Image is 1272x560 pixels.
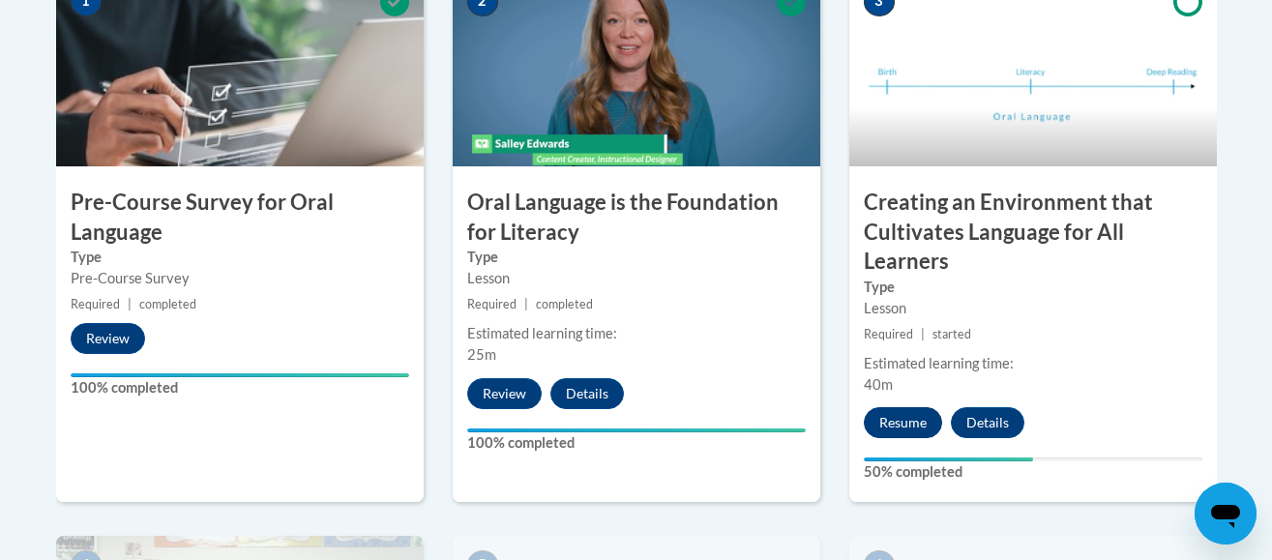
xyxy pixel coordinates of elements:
[864,298,1202,319] div: Lesson
[71,323,145,354] button: Review
[864,327,913,341] span: Required
[550,378,624,409] button: Details
[467,346,496,363] span: 25m
[951,407,1024,438] button: Details
[932,327,971,341] span: started
[128,297,132,311] span: |
[864,277,1202,298] label: Type
[56,188,424,248] h3: Pre-Course Survey for Oral Language
[864,376,893,393] span: 40m
[71,377,409,398] label: 100% completed
[467,323,806,344] div: Estimated learning time:
[453,188,820,248] h3: Oral Language is the Foundation for Literacy
[864,407,942,438] button: Resume
[864,461,1202,483] label: 50% completed
[1195,483,1257,545] iframe: Button to launch messaging window
[467,297,517,311] span: Required
[71,268,409,289] div: Pre-Course Survey
[467,247,806,268] label: Type
[467,432,806,454] label: 100% completed
[71,247,409,268] label: Type
[536,297,593,311] span: completed
[71,297,120,311] span: Required
[71,373,409,377] div: Your progress
[864,457,1033,461] div: Your progress
[467,268,806,289] div: Lesson
[864,353,1202,374] div: Estimated learning time:
[467,428,806,432] div: Your progress
[849,188,1217,277] h3: Creating an Environment that Cultivates Language for All Learners
[524,297,528,311] span: |
[921,327,925,341] span: |
[467,378,542,409] button: Review
[139,297,196,311] span: completed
